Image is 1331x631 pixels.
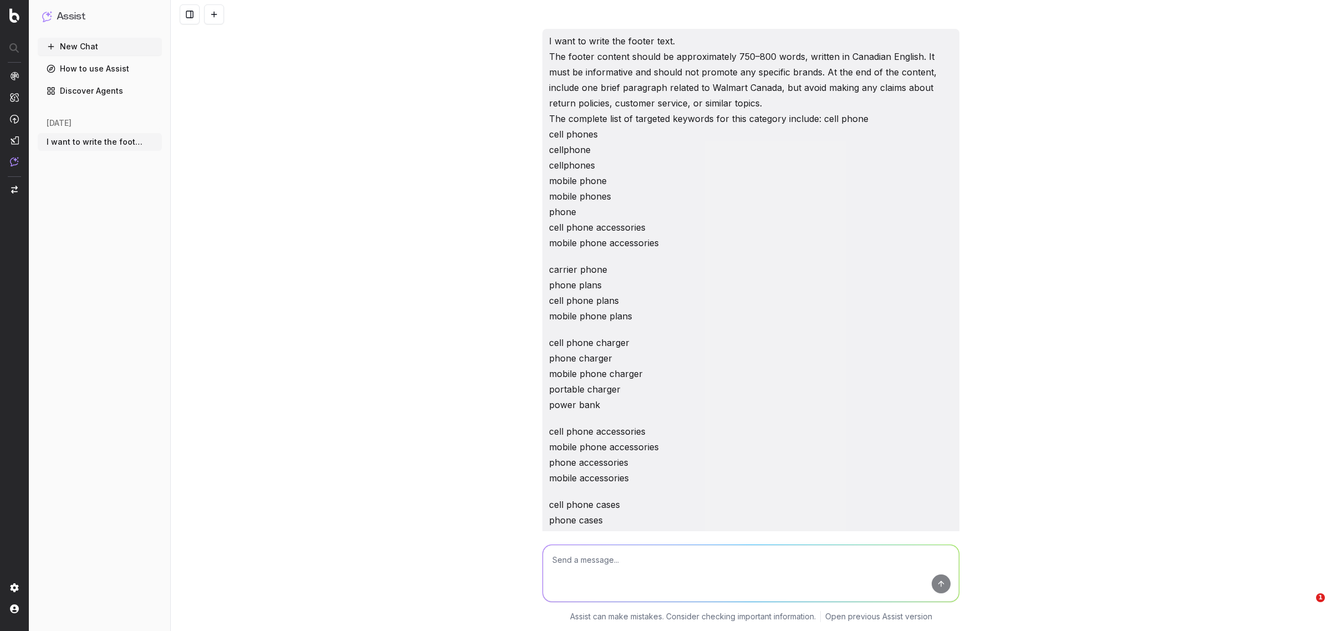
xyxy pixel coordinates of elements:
button: New Chat [38,38,162,55]
p: carrier phone phone plans cell phone plans mobile phone plans [549,262,953,324]
img: Analytics [10,72,19,80]
button: Assist [42,9,158,24]
span: 1 [1316,593,1325,602]
span: [DATE] [47,118,72,129]
img: Assist [42,11,52,22]
button: I want to write the footer text. The foo [38,133,162,151]
p: cell phone cases phone cases phone case [549,497,953,543]
iframe: Intercom live chat [1293,593,1320,620]
img: Intelligence [10,93,19,102]
p: cell phone accessories mobile phone accessories phone accessories mobile accessories [549,424,953,486]
img: Botify logo [9,8,19,23]
img: Studio [10,136,19,145]
a: Discover Agents [38,82,162,100]
img: Activation [10,114,19,124]
p: cell phone charger phone charger mobile phone charger portable charger power bank [549,335,953,413]
p: Assist can make mistakes. Consider checking important information. [570,611,816,622]
img: My account [10,604,19,613]
img: Assist [10,157,19,166]
a: How to use Assist [38,60,162,78]
p: I want to write the footer text. The footer content should be approximately 750–800 words, writte... [549,33,953,251]
h1: Assist [57,9,85,24]
img: Setting [10,583,19,592]
img: Switch project [11,186,18,194]
a: Open previous Assist version [825,611,932,622]
span: I want to write the footer text. The foo [47,136,144,147]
